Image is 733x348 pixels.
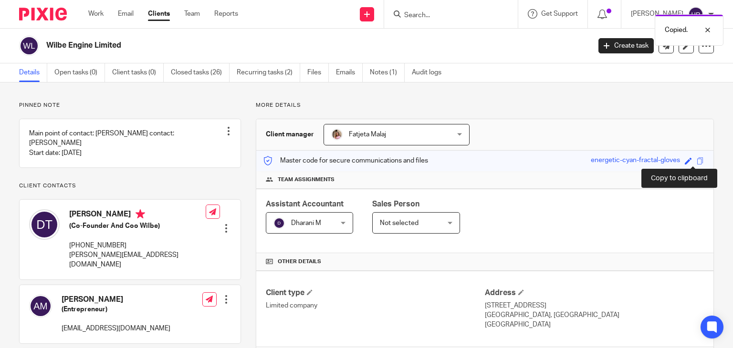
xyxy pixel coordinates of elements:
[46,41,477,51] h2: Wilbe Engine Limited
[266,301,485,310] p: Limited company
[278,258,321,266] span: Other details
[273,217,285,229] img: svg%3E
[136,209,145,219] i: Primary
[688,7,703,22] img: svg%3E
[412,63,449,82] a: Audit logs
[171,63,230,82] a: Closed tasks (26)
[54,63,105,82] a: Open tasks (0)
[266,130,314,139] h3: Client manager
[485,320,704,329] p: [GEOGRAPHIC_DATA]
[349,131,386,138] span: Fatjeta Malaj
[214,9,238,19] a: Reports
[266,200,344,208] span: Assistant Accountant
[19,8,67,20] img: Pixie
[331,129,343,140] img: MicrosoftTeams-image%20(5).png
[237,63,300,82] a: Recurring tasks (2)
[62,305,170,314] h5: (Entrepreneur)
[307,63,329,82] a: Files
[665,25,688,35] p: Copied.
[591,155,680,166] div: energetic-cyan-fractal-gloves
[184,9,200,19] a: Team
[29,209,60,240] img: svg%3E
[256,102,714,109] p: More details
[336,63,363,82] a: Emails
[278,176,335,184] span: Team assignments
[69,221,206,231] h5: (Co-Founder And Coo Wilbe)
[485,301,704,310] p: [STREET_ADDRESS]
[88,9,104,19] a: Work
[148,9,170,19] a: Clients
[62,295,170,305] h4: [PERSON_NAME]
[266,288,485,298] h4: Client type
[19,63,47,82] a: Details
[69,241,206,250] p: [PHONE_NUMBER]
[19,36,39,56] img: svg%3E
[69,250,206,270] p: [PERSON_NAME][EMAIL_ADDRESS][DOMAIN_NAME]
[62,324,170,333] p: [EMAIL_ADDRESS][DOMAIN_NAME]
[598,38,654,53] a: Create task
[263,156,428,165] p: Master code for secure communications and files
[372,200,419,208] span: Sales Person
[380,220,419,226] span: Not selected
[370,63,405,82] a: Notes (1)
[69,209,206,221] h4: [PERSON_NAME]
[19,182,241,190] p: Client contacts
[485,310,704,320] p: [GEOGRAPHIC_DATA], [GEOGRAPHIC_DATA]
[112,63,164,82] a: Client tasks (0)
[29,295,52,317] img: svg%3E
[118,9,134,19] a: Email
[19,102,241,109] p: Pinned note
[291,220,321,226] span: Dharani M
[485,288,704,298] h4: Address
